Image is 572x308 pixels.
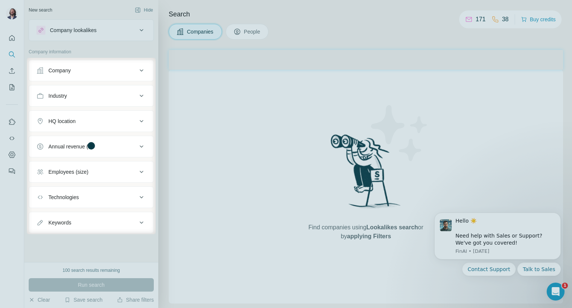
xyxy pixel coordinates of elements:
[29,163,153,181] button: Employees (size)
[29,188,153,206] button: Technologies
[48,168,88,176] div: Employees (size)
[11,59,138,72] div: Quick reply options
[32,14,132,43] div: Message content
[48,92,67,100] div: Industry
[156,72,306,220] iframe: Tooltip
[48,219,71,226] div: Keywords
[32,44,132,51] p: Message from FinAI, sent 1w ago
[94,59,138,72] button: Quick reply: Talk to Sales
[11,9,138,56] div: message notification from FinAI, 1w ago. Hello ☀️ ​ Need help with Sales or Support? We've got yo...
[29,214,153,232] button: Keywords
[48,67,71,74] div: Company
[29,138,153,155] button: Annual revenue ($)
[29,112,153,130] button: HQ location
[48,194,79,201] div: Technologies
[32,14,132,43] div: Hello ☀️ ​ Need help with Sales or Support? We've got you covered!
[29,87,153,105] button: Industry
[48,143,93,150] div: Annual revenue ($)
[48,117,76,125] div: HQ location
[17,16,29,28] img: Profile image for FinAI
[29,62,153,79] button: Company
[39,59,93,72] button: Quick reply: Contact Support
